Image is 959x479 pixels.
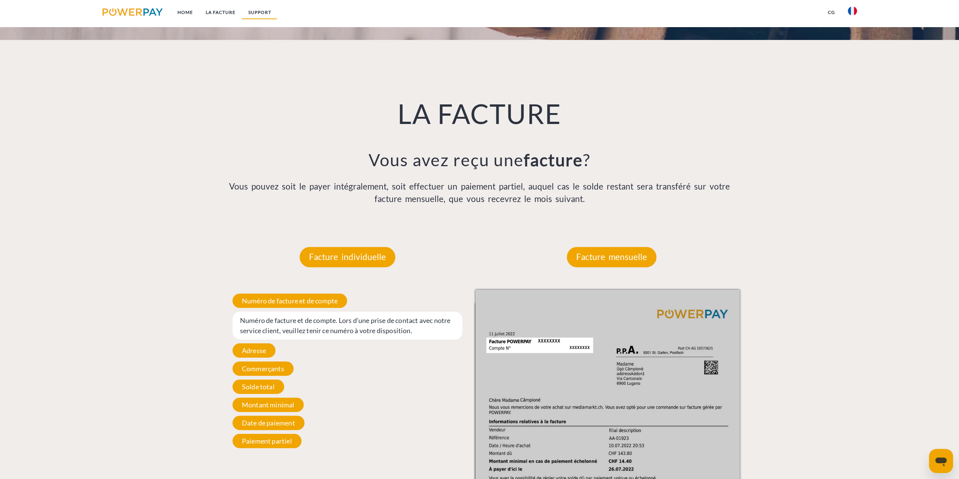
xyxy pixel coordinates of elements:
[232,416,304,430] span: Date de paiement
[232,380,284,394] span: Solde total
[216,149,744,170] h3: Vous avez reçu une ?
[199,6,242,19] a: LA FACTURE
[821,6,841,19] a: CG
[929,449,953,473] iframe: Bouton de lancement de la fenêtre de messagerie
[242,6,277,19] a: Support
[232,361,294,376] span: Commerçants
[171,6,199,19] a: Home
[232,312,463,340] span: Numéro de facture et de compte. Lors d’une prise de contact avec notre service client, veuillez t...
[232,294,347,308] span: Numéro de facture et de compte
[232,398,304,412] span: Montant minimal
[216,180,744,206] p: Vous pouvez soit le payer intégralement, soit effectuer un paiement partiel, auquel cas le solde ...
[300,247,395,267] p: Facture individuelle
[567,247,656,267] p: Facture mensuelle
[524,150,583,170] b: facture
[216,96,744,130] h1: LA FACTURE
[848,6,857,15] img: fr
[232,343,275,358] span: Adresse
[232,434,301,448] span: Paiement partiel
[102,8,163,16] img: logo-powerpay.svg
